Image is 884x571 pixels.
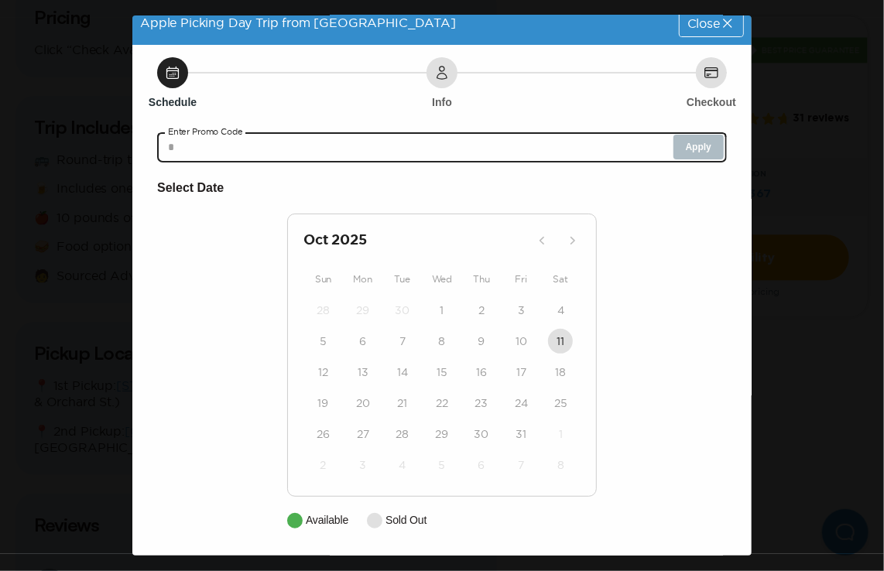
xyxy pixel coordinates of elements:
[475,395,488,411] time: 23
[320,457,327,473] time: 2
[397,364,408,380] time: 14
[356,303,369,318] time: 29
[357,426,369,442] time: 27
[303,230,529,251] h2: Oct 2025
[476,364,487,380] time: 16
[516,426,526,442] time: 31
[385,512,427,528] p: Sold Out
[317,426,330,442] time: 26
[359,457,366,473] time: 3
[351,422,375,446] button: 27
[320,333,327,349] time: 5
[515,395,528,411] time: 24
[516,364,526,380] time: 17
[548,360,573,385] button: 18
[390,298,415,323] button: 30
[509,453,533,477] button: 7
[395,303,409,318] time: 30
[430,360,454,385] button: 15
[351,298,375,323] button: 29
[509,298,533,323] button: 3
[430,422,454,446] button: 29
[399,457,406,473] time: 4
[548,422,573,446] button: 1
[469,329,494,354] button: 9
[509,422,533,446] button: 31
[687,17,720,29] span: Close
[311,422,336,446] button: 26
[422,270,461,289] div: Wed
[555,364,566,380] time: 18
[440,303,444,318] time: 1
[397,395,407,411] time: 21
[432,94,452,110] h6: Info
[351,329,375,354] button: 6
[516,333,527,349] time: 10
[469,453,494,477] button: 6
[396,426,409,442] time: 28
[462,270,502,289] div: Thu
[390,329,415,354] button: 7
[390,391,415,415] button: 21
[317,303,330,318] time: 28
[311,391,336,415] button: 19
[469,298,494,323] button: 2
[157,178,727,198] h6: Select Date
[518,457,524,473] time: 7
[318,395,329,411] time: 19
[430,391,454,415] button: 22
[437,364,447,380] time: 15
[356,395,370,411] time: 20
[306,512,348,528] p: Available
[311,453,336,477] button: 2
[430,298,454,323] button: 1
[509,329,533,354] button: 10
[430,453,454,477] button: 5
[358,364,368,380] time: 13
[343,270,382,289] div: Mon
[311,329,336,354] button: 5
[351,453,375,477] button: 3
[475,426,489,442] time: 30
[554,395,567,411] time: 25
[438,457,445,473] time: 5
[687,94,736,110] h6: Checkout
[438,333,445,349] time: 8
[548,391,573,415] button: 25
[140,15,456,29] span: Apple Picking Day Trip from [GEOGRAPHIC_DATA]
[548,453,573,477] button: 8
[469,360,494,385] button: 16
[509,391,533,415] button: 24
[518,303,525,318] time: 3
[509,360,533,385] button: 17
[390,422,415,446] button: 28
[548,329,573,354] button: 11
[559,426,563,442] time: 1
[359,333,366,349] time: 6
[382,270,422,289] div: Tue
[149,94,197,110] h6: Schedule
[318,364,328,380] time: 12
[478,457,485,473] time: 6
[399,333,406,349] time: 7
[469,391,494,415] button: 23
[469,422,494,446] button: 30
[502,270,541,289] div: Fri
[478,333,485,349] time: 9
[436,395,448,411] time: 22
[430,329,454,354] button: 8
[303,270,343,289] div: Sun
[548,298,573,323] button: 4
[311,298,336,323] button: 28
[557,303,564,318] time: 4
[351,360,375,385] button: 13
[311,360,336,385] button: 12
[390,360,415,385] button: 14
[541,270,581,289] div: Sat
[478,303,485,318] time: 2
[390,453,415,477] button: 4
[557,457,564,473] time: 8
[351,391,375,415] button: 20
[435,426,448,442] time: 29
[557,333,564,349] time: 11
